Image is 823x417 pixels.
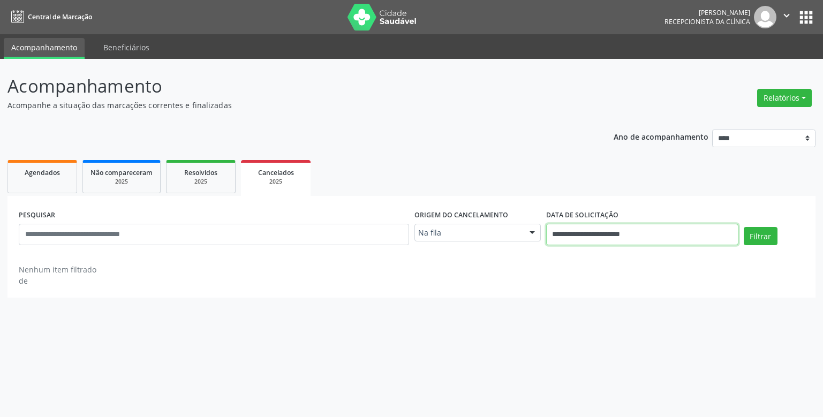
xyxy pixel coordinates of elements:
[96,38,157,57] a: Beneficiários
[90,178,153,186] div: 2025
[7,73,573,100] p: Acompanhamento
[757,89,812,107] button: Relatórios
[184,168,217,177] span: Resolvidos
[19,275,96,286] div: de
[797,8,816,27] button: apps
[4,38,85,59] a: Acompanhamento
[19,207,55,224] label: PESQUISAR
[418,228,519,238] span: Na fila
[781,10,792,21] i: 
[258,168,294,177] span: Cancelados
[90,168,153,177] span: Não compareceram
[665,17,750,26] span: Recepcionista da clínica
[7,100,573,111] p: Acompanhe a situação das marcações correntes e finalizadas
[7,8,92,26] a: Central de Marcação
[28,12,92,21] span: Central de Marcação
[744,227,777,245] button: Filtrar
[546,207,618,224] label: DATA DE SOLICITAÇÃO
[248,178,303,186] div: 2025
[25,168,60,177] span: Agendados
[174,178,228,186] div: 2025
[754,6,776,28] img: img
[665,8,750,17] div: [PERSON_NAME]
[614,130,708,143] p: Ano de acompanhamento
[19,264,96,275] div: Nenhum item filtrado
[776,6,797,28] button: 
[414,207,508,224] label: Origem do cancelamento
